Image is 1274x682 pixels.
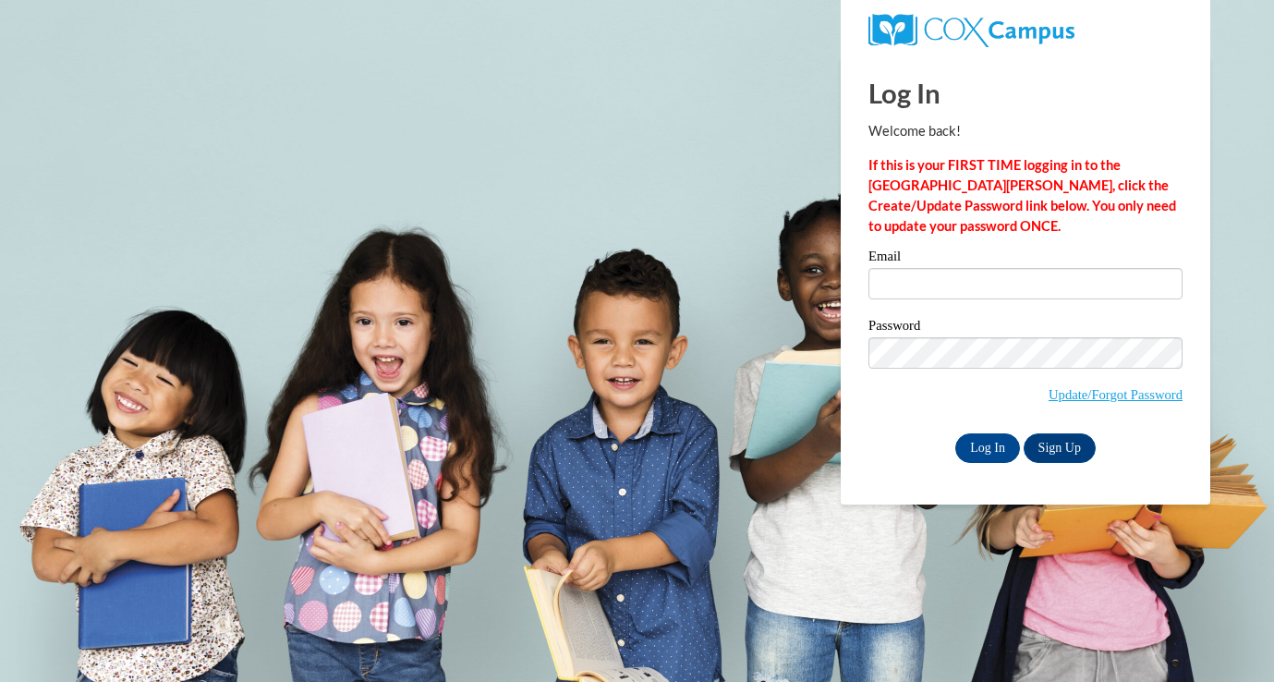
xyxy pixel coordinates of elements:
[868,14,1074,47] img: COX Campus
[1049,387,1183,402] a: Update/Forgot Password
[868,157,1176,234] strong: If this is your FIRST TIME logging in to the [GEOGRAPHIC_DATA][PERSON_NAME], click the Create/Upd...
[868,74,1183,112] h1: Log In
[868,121,1183,141] p: Welcome back!
[868,21,1074,37] a: COX Campus
[868,250,1183,268] label: Email
[1024,433,1096,463] a: Sign Up
[868,319,1183,337] label: Password
[955,433,1020,463] input: Log In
